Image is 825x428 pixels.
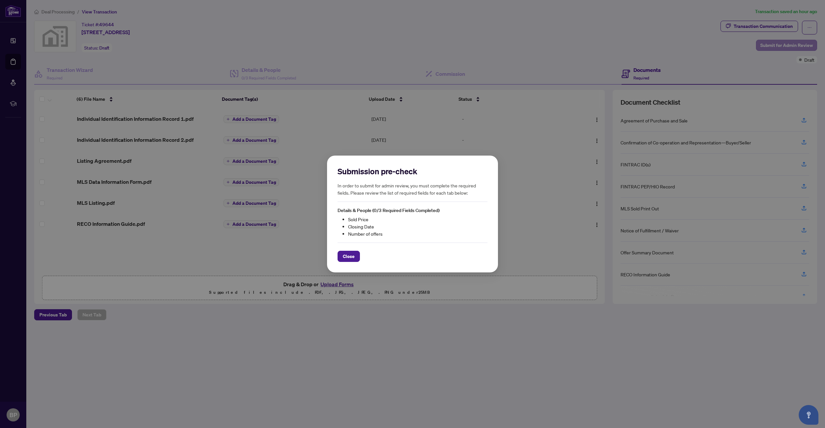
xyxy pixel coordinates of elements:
span: Details & People (0/3 Required Fields Completed) [338,207,439,213]
li: Sold Price [348,216,487,223]
span: Close [343,251,355,262]
button: Close [338,251,360,262]
h5: In order to submit for admin review, you must complete the required fields. Please review the lis... [338,182,487,196]
button: Open asap [799,405,818,425]
li: Closing Date [348,223,487,230]
li: Number of offers [348,230,487,237]
h2: Submission pre-check [338,166,487,177]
